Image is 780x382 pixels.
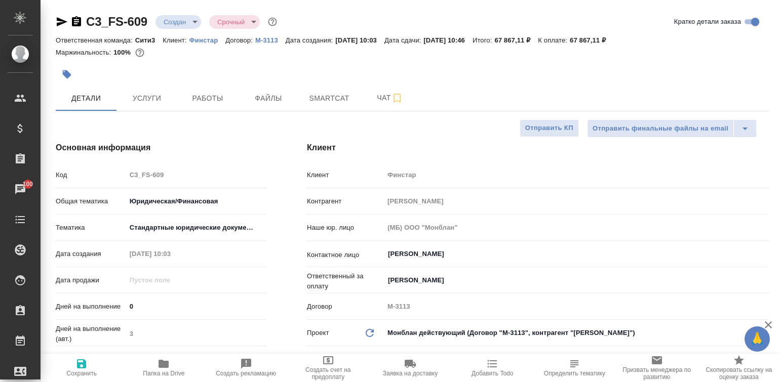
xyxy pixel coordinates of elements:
p: Ответственная команда: [56,36,135,44]
p: Дата продажи [56,275,126,285]
p: Код [56,170,126,180]
button: Определить тематику [533,354,615,382]
input: Пустое поле [126,326,266,341]
p: 67 867,11 ₽ [494,36,538,44]
button: Отправить КП [520,119,579,137]
button: Если добавить услуги и заполнить их объемом, то дата рассчитается автоматически [91,353,104,366]
p: Дата сдачи: [384,36,423,44]
p: Дата создания [56,249,126,259]
p: 100% [113,49,133,56]
button: Создать рекламацию [205,354,287,382]
button: Доп статусы указывают на важность/срочность заказа [266,15,279,28]
h4: Основная информация [56,142,266,154]
input: Пустое поле [384,167,769,182]
button: Папка на Drive [123,354,205,382]
input: Пустое поле [384,220,769,235]
p: Дата создания: [286,36,335,44]
p: Дней на выполнение [56,302,126,312]
p: Наше юр. лицо [307,223,384,233]
p: Клиент [307,170,384,180]
p: Контрагент [307,196,384,206]
button: Скопировать ссылку [70,16,83,28]
button: Отправить финальные файлы на email [587,119,734,138]
span: Определить тематику [544,370,605,377]
input: Пустое поле [126,273,215,287]
span: Сохранить [66,370,97,377]
button: Добавить Todo [451,354,533,382]
p: Ответственный за оплату [307,271,384,291]
button: Сохранить [41,354,123,382]
div: split button [587,119,757,138]
span: Услуги [123,92,171,105]
span: Скопировать ссылку на оценку заказа [704,366,774,380]
input: ✎ Введи что-нибудь [126,299,266,314]
p: [DATE] 10:46 [423,36,473,44]
p: Дней на выполнение (авт.) [56,324,126,344]
p: 67 867,11 ₽ [570,36,613,44]
p: М-3113 [255,36,286,44]
svg: Подписаться [391,92,403,104]
a: М-3113 [255,35,286,44]
span: Работы [183,92,232,105]
p: Сити3 [135,36,163,44]
a: C3_FS-609 [86,15,147,28]
span: Детали [62,92,110,105]
button: Скопировать ссылку на оценку заказа [698,354,780,382]
p: Договор [307,302,384,312]
a: Финстар [189,35,226,44]
button: 0.00 RUB; [133,46,146,59]
span: Файлы [244,92,293,105]
button: Создать счет на предоплату [287,354,369,382]
button: Призвать менеджера по развитию [616,354,698,382]
button: Срочный [214,18,248,26]
span: Добавить Todo [472,370,513,377]
div: Создан [155,15,201,29]
a: 100 [3,177,38,202]
p: Тематика [56,223,126,233]
h4: Клиент [307,142,769,154]
span: Чат [366,92,414,104]
p: Финстар [189,36,226,44]
button: Создан [161,18,189,26]
input: Пустое поле [384,299,769,314]
p: Итого: [473,36,494,44]
input: Пустое поле [384,194,769,208]
button: Open [763,253,765,255]
span: Отправить финальные файлы на email [593,123,728,135]
span: Папка на Drive [143,370,184,377]
button: Скопировать ссылку для ЯМессенджера [56,16,68,28]
button: Добавить тэг [56,63,78,86]
span: Smartcat [305,92,354,105]
button: Заявка на доставку [369,354,451,382]
p: Маржинальность: [56,49,113,56]
p: [DATE] 10:03 [335,36,384,44]
div: Создан [209,15,260,29]
span: 🙏 [749,328,766,350]
p: Контактное лицо [307,250,384,260]
button: Open [763,279,765,281]
span: Призвать менеджера по развитию [622,366,692,380]
span: Создать счет на предоплату [293,366,363,380]
p: Общая тематика [56,196,126,206]
input: ✎ Введи что-нибудь [126,352,215,366]
span: 100 [17,179,40,189]
p: Договор: [225,36,255,44]
div: Монблан действующий (Договор "М-3113", контрагент "[PERSON_NAME]") [384,324,769,342]
button: 🙏 [745,326,770,352]
p: К оплате: [538,36,570,44]
p: Проект [307,328,329,338]
input: Пустое поле [126,246,215,261]
p: Клиент: [163,36,189,44]
span: Отправить КП [525,122,573,134]
span: Создать рекламацию [216,370,276,377]
div: Стандартные юридические документы, договоры, уставы [126,219,266,236]
span: Заявка на доставку [383,370,438,377]
input: Пустое поле [126,167,266,182]
span: Кратко детали заказа [674,17,741,27]
div: Юридическая/Финансовая [126,193,266,210]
